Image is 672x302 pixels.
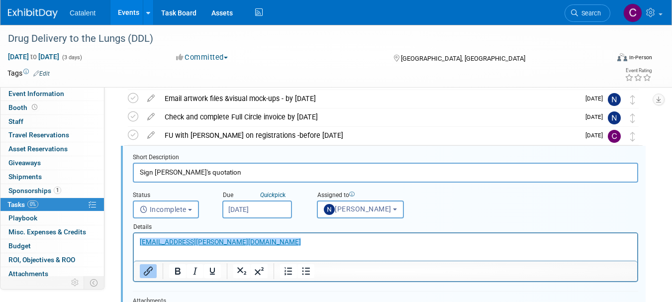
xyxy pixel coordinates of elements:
[204,264,221,278] button: Underline
[8,242,31,250] span: Budget
[169,264,186,278] button: Bold
[8,256,75,264] span: ROI, Objectives & ROO
[8,270,48,278] span: Attachments
[280,264,297,278] button: Numbered list
[70,9,96,17] span: Catalent
[233,264,250,278] button: Subscript
[134,233,637,261] iframe: Rich Text Area
[8,228,86,236] span: Misc. Expenses & Credits
[142,112,160,121] a: edit
[0,239,104,253] a: Budget
[30,103,39,111] span: Booth not reserved yet
[608,93,621,106] img: Nicole Bullock
[8,8,58,18] img: ExhibitDay
[251,264,268,278] button: Superscript
[133,201,199,218] button: Incomplete
[222,201,292,218] input: Due Date
[8,90,64,98] span: Event Information
[8,214,37,222] span: Playbook
[84,276,104,289] td: Toggle Event Tabs
[173,52,232,63] button: Committed
[623,3,642,22] img: Christina Szendi
[0,253,104,267] a: ROI, Objectives & ROO
[629,54,652,61] div: In-Person
[260,192,275,199] i: Quick
[297,264,314,278] button: Bullet list
[4,30,597,48] div: Drug Delivery to the Lungs (DDL)
[29,53,38,61] span: to
[324,205,391,213] span: [PERSON_NAME]
[8,187,61,195] span: Sponsorships
[160,108,579,125] div: Check and complete Full Circle invoice by [DATE]
[0,211,104,225] a: Playbook
[0,115,104,128] a: Staff
[630,113,635,123] i: Move task
[140,264,157,278] button: Insert/edit link
[0,101,104,114] a: Booth
[625,68,652,73] div: Event Rating
[7,52,60,61] span: [DATE] [DATE]
[8,173,42,181] span: Shipments
[67,276,84,289] td: Personalize Event Tab Strip
[142,94,160,103] a: edit
[8,145,68,153] span: Asset Reservations
[133,163,638,182] input: Name of task or a short description
[557,52,652,67] div: Event Format
[133,153,638,163] div: Short Description
[0,267,104,281] a: Attachments
[0,128,104,142] a: Travel Reservations
[608,130,621,143] img: Christina Szendi
[617,53,627,61] img: Format-Inperson.png
[160,127,579,144] div: FU with [PERSON_NAME] on registrations -before [DATE]
[630,132,635,141] i: Move task
[0,142,104,156] a: Asset Reservations
[565,4,610,22] a: Search
[0,184,104,198] a: Sponsorships1
[33,70,50,77] a: Edit
[0,87,104,101] a: Event Information
[187,264,203,278] button: Italic
[258,191,288,199] a: Quickpick
[8,159,41,167] span: Giveaways
[222,191,302,201] div: Due
[630,95,635,104] i: Move task
[8,131,69,139] span: Travel Reservations
[7,201,38,208] span: Tasks
[0,198,104,211] a: Tasks0%
[585,132,608,139] span: [DATE]
[8,117,23,125] span: Staff
[401,55,525,62] span: [GEOGRAPHIC_DATA], [GEOGRAPHIC_DATA]
[7,68,50,78] td: Tags
[0,156,104,170] a: Giveaways
[8,103,39,111] span: Booth
[585,113,608,120] span: [DATE]
[133,191,207,201] div: Status
[160,90,579,107] div: Email artwork files &visual mock-ups - by [DATE]
[140,205,187,213] span: Incomplete
[608,111,621,124] img: Nicole Bullock
[61,54,82,61] span: (3 days)
[54,187,61,194] span: 1
[0,170,104,184] a: Shipments
[0,225,104,239] a: Misc. Expenses & Credits
[317,201,404,218] button: [PERSON_NAME]
[578,9,601,17] span: Search
[27,201,38,208] span: 0%
[142,131,160,140] a: edit
[317,191,432,201] div: Assigned to
[133,218,638,232] div: Details
[585,95,608,102] span: [DATE]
